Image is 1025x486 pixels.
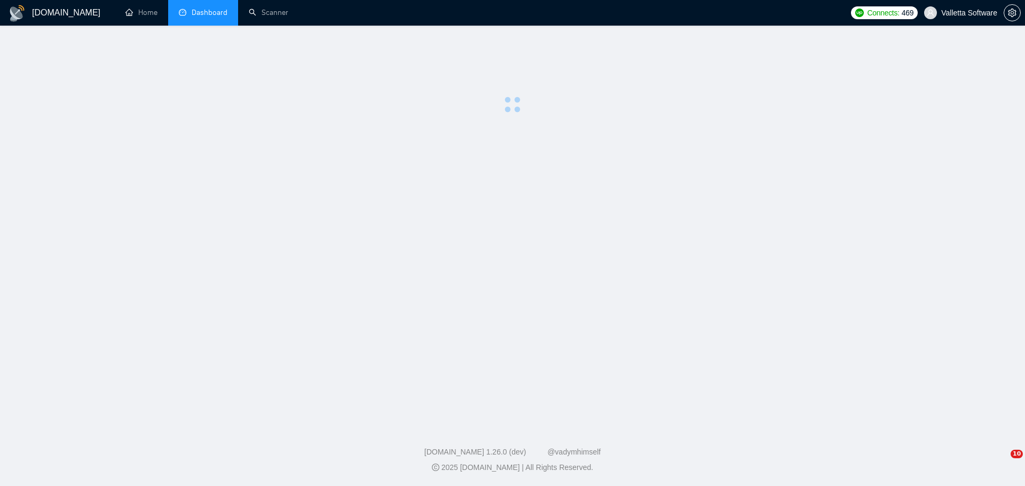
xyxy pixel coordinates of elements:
[1004,9,1020,17] span: setting
[249,8,288,17] a: searchScanner
[1004,4,1021,21] button: setting
[1004,9,1021,17] a: setting
[432,464,439,471] span: copyright
[179,9,186,16] span: dashboard
[424,448,526,456] a: [DOMAIN_NAME] 1.26.0 (dev)
[192,8,227,17] span: Dashboard
[927,9,934,17] span: user
[855,9,864,17] img: upwork-logo.png
[9,5,26,22] img: logo
[989,450,1014,475] iframe: Intercom live chat
[1011,450,1023,458] span: 10
[547,448,601,456] a: @vadymhimself
[867,7,899,19] span: Connects:
[125,8,157,17] a: homeHome
[902,7,913,19] span: 469
[9,462,1016,473] div: 2025 [DOMAIN_NAME] | All Rights Reserved.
